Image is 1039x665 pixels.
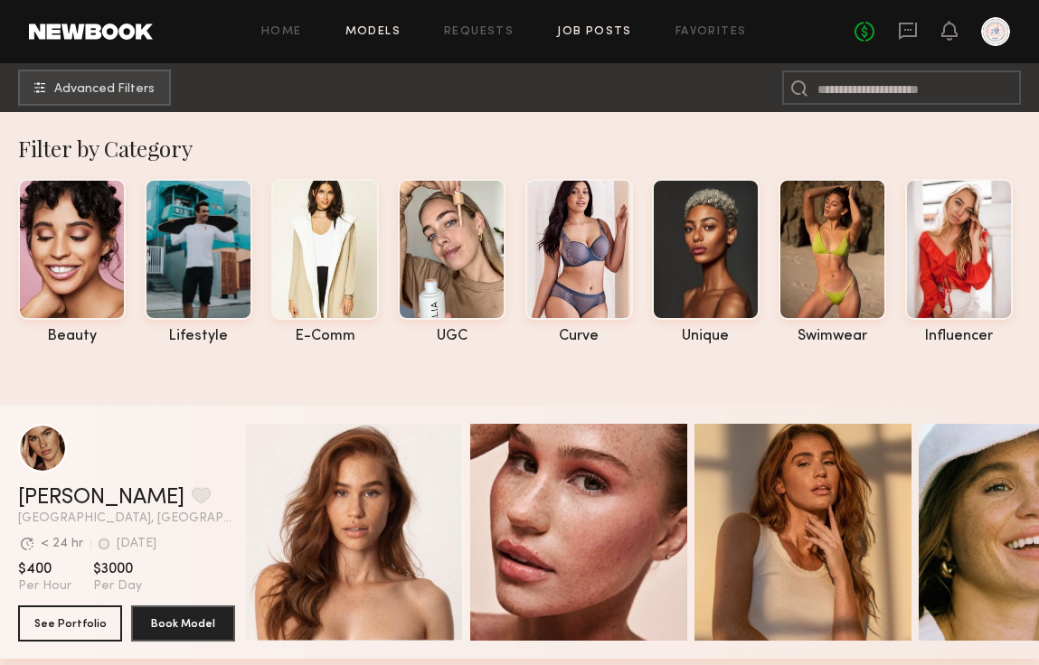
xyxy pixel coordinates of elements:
span: [GEOGRAPHIC_DATA], [GEOGRAPHIC_DATA] [18,512,235,525]
button: Book Model [131,605,235,642]
div: beauty [18,329,126,344]
span: Advanced Filters [54,83,155,96]
a: Favorites [675,26,747,38]
a: Requests [444,26,514,38]
div: Filter by Category [18,134,1039,163]
span: Per Day [93,578,142,595]
button: See Portfolio [18,605,122,642]
div: influencer [905,329,1013,344]
span: $400 [18,560,71,578]
a: [PERSON_NAME] [18,487,184,509]
div: unique [652,329,760,344]
span: $3000 [93,560,142,578]
span: Per Hour [18,578,71,595]
div: [DATE] [117,538,156,550]
a: Models [345,26,401,38]
div: swimwear [779,329,886,344]
div: lifestyle [145,329,252,344]
a: Home [261,26,302,38]
button: Advanced Filters [18,70,171,106]
div: curve [525,329,633,344]
a: Job Posts [557,26,632,38]
div: < 24 hr [41,538,83,550]
div: e-comm [271,329,379,344]
div: UGC [398,329,505,344]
